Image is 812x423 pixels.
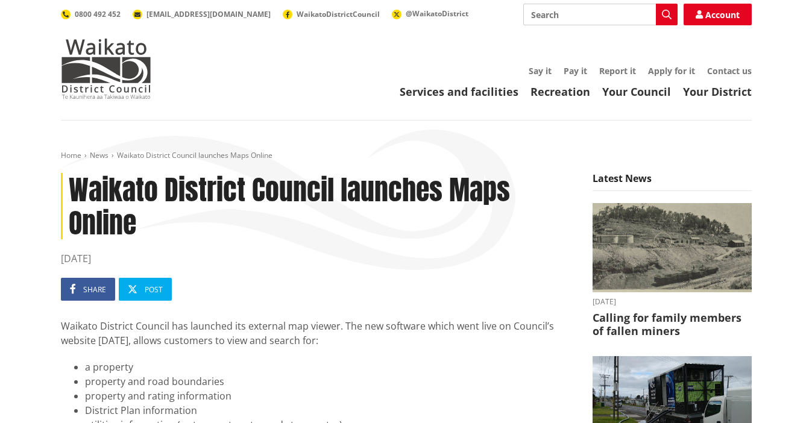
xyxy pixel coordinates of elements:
[146,9,271,19] span: [EMAIL_ADDRESS][DOMAIN_NAME]
[406,8,468,19] span: @WaikatoDistrict
[61,319,574,348] p: Waikato District Council has launched its external map viewer. The new software which went live o...
[83,284,106,295] span: Share
[75,9,121,19] span: 0800 492 452
[117,150,272,160] span: Waikato District Council launches Maps Online
[683,84,752,99] a: Your District
[61,9,121,19] a: 0800 492 452
[61,39,151,99] img: Waikato District Council - Te Kaunihera aa Takiwaa o Waikato
[392,8,468,19] a: @WaikatoDistrict
[599,65,636,77] a: Report it
[61,251,574,266] time: [DATE]
[602,84,671,99] a: Your Council
[648,65,695,77] a: Apply for it
[593,312,752,337] h3: Calling for family members of fallen miners
[523,4,678,25] input: Search input
[61,150,81,160] a: Home
[593,298,752,305] time: [DATE]
[85,360,574,374] li: a property
[593,173,752,191] h5: Latest News
[593,203,752,293] img: Glen Afton Mine 1939
[133,9,271,19] a: [EMAIL_ADDRESS][DOMAIN_NAME]
[85,403,574,418] li: District Plan information
[530,84,590,99] a: Recreation
[684,4,752,25] a: Account
[283,9,380,19] a: WaikatoDistrictCouncil
[85,374,574,389] li: property and road boundaries
[61,278,115,301] a: Share
[297,9,380,19] span: WaikatoDistrictCouncil
[85,389,574,403] li: property and rating information
[90,150,109,160] a: News
[529,65,552,77] a: Say it
[61,151,752,161] nav: breadcrumb
[564,65,587,77] a: Pay it
[593,203,752,338] a: A black-and-white historic photograph shows a hillside with trees, small buildings, and cylindric...
[145,284,163,295] span: Post
[119,278,172,301] a: Post
[400,84,518,99] a: Services and facilities
[61,173,574,239] h1: Waikato District Council launches Maps Online
[707,65,752,77] a: Contact us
